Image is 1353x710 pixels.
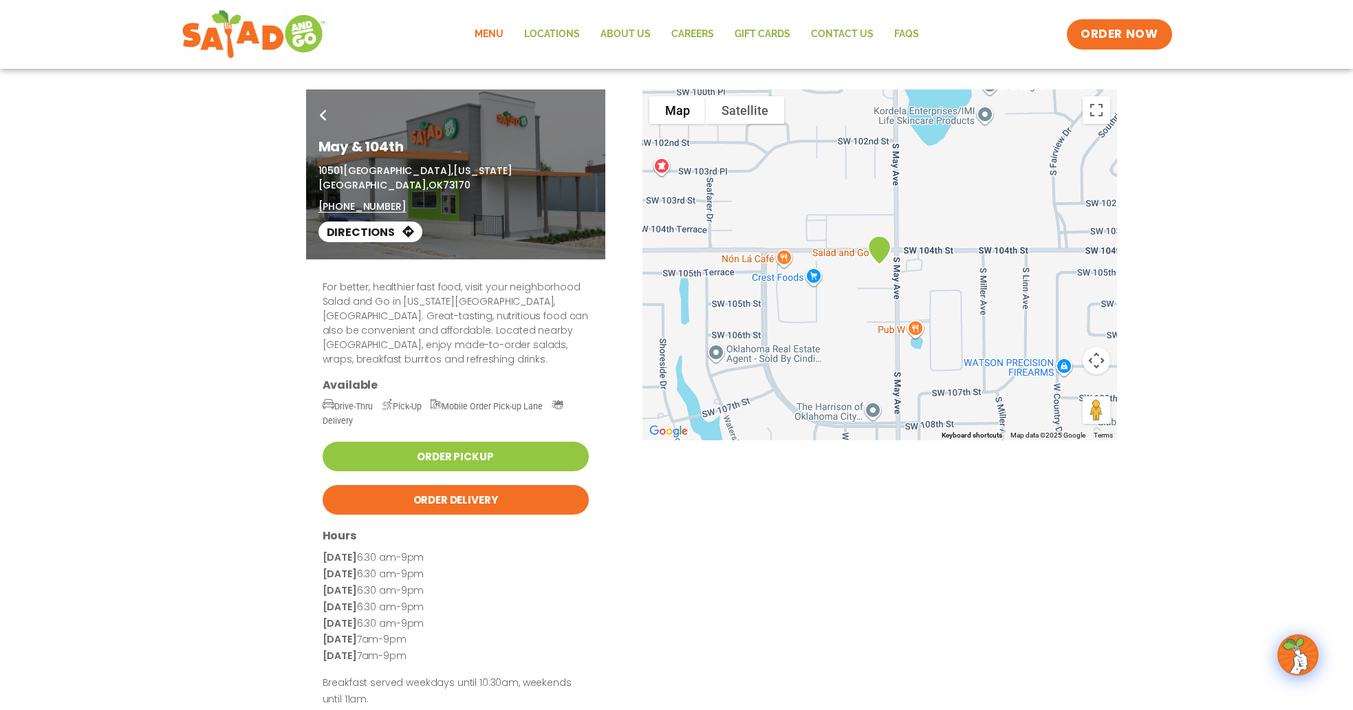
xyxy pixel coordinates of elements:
[318,164,343,177] span: 10501
[884,19,929,50] a: FAQs
[323,675,589,708] p: Breakfast served weekdays until 10:30am, weekends until 11am.
[464,19,929,50] nav: Menu
[323,616,589,632] p: 6:30 am-9pm
[323,600,357,614] strong: [DATE]
[343,164,453,177] span: [GEOGRAPHIC_DATA],
[590,19,661,50] a: About Us
[182,7,327,62] img: new-SAG-logo-768×292
[1083,396,1110,424] button: Drag Pegman onto the map to open Street View
[323,649,357,663] strong: [DATE]
[323,485,589,515] a: Order Delivery
[318,200,407,214] a: [PHONE_NUMBER]
[323,378,589,392] h3: Available
[1081,26,1158,43] span: ORDER NOW
[318,136,593,157] h1: May & 104th
[464,19,514,50] a: Menu
[724,19,801,50] a: GIFT CARDS
[323,616,357,630] strong: [DATE]
[431,401,543,411] span: Mobile Order Pick-up Lane
[323,632,589,648] p: 7am-9pm
[323,550,357,564] strong: [DATE]
[323,583,589,599] p: 6:30 am-9pm
[1279,636,1317,674] img: wpChatIcon
[323,442,589,471] a: Order Pickup
[382,401,422,411] span: Pick-Up
[323,550,589,566] p: 6:30 am-9pm
[323,599,589,616] p: 6:30 am-9pm
[323,401,373,411] span: Drive-Thru
[323,566,589,583] p: 6:30 am-9pm
[323,280,589,367] p: For better, healthier fast food, visit your neighborhood Salad and Go in [US_STATE][GEOGRAPHIC_DA...
[443,178,470,192] span: 73170
[323,567,357,581] strong: [DATE]
[429,178,443,192] span: OK
[318,164,512,192] span: [US_STATE][GEOGRAPHIC_DATA],
[514,19,590,50] a: Locations
[323,648,589,665] p: 7am-9pm
[1083,347,1110,374] button: Map camera controls
[1067,19,1171,50] a: ORDER NOW
[323,632,357,646] strong: [DATE]
[318,222,422,242] a: Directions
[661,19,724,50] a: Careers
[801,19,884,50] a: Contact Us
[323,583,357,597] strong: [DATE]
[1094,431,1113,439] a: Terms (opens in new tab)
[323,528,589,543] h3: Hours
